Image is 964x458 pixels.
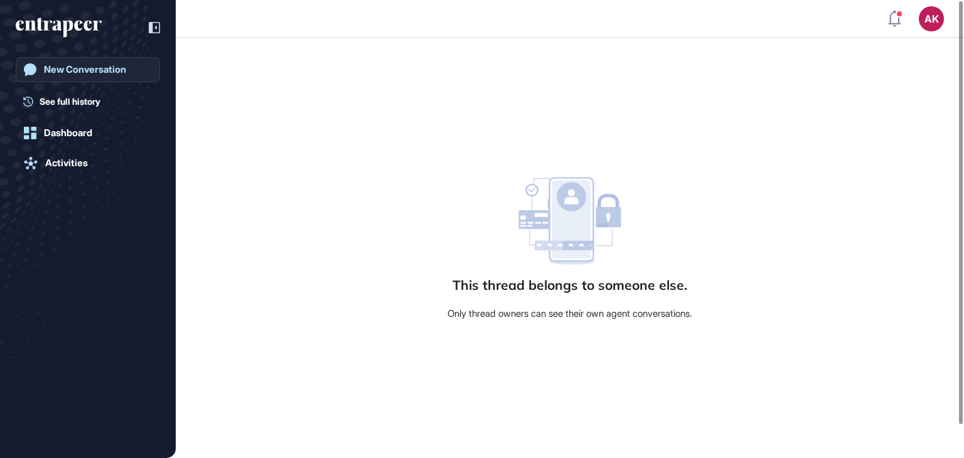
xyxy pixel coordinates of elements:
div: Activities [45,157,88,169]
span: See full history [40,95,100,108]
div: New Conversation [44,64,126,75]
button: AK [919,6,944,31]
div: Dashboard [44,127,92,139]
a: New Conversation [16,57,160,82]
div: This thread belongs to someone else. [453,277,687,293]
a: Activities [16,151,160,176]
div: entrapeer-logo [16,18,102,38]
a: See full history [23,95,160,108]
a: Dashboard [16,120,160,146]
div: Only thread owners can see their own agent conversations. [447,308,692,319]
